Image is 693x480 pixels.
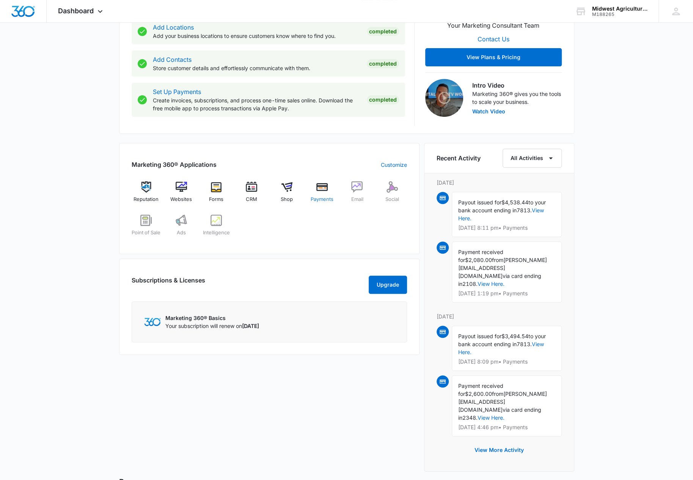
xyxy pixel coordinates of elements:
[177,229,186,237] span: Ads
[592,12,647,17] div: account id
[501,199,528,205] span: $4,538.44
[437,312,562,320] p: [DATE]
[246,196,257,203] span: CRM
[503,149,562,168] button: All Activities
[501,333,528,339] span: $3,494.54
[132,276,205,291] h2: Subscriptions & Licenses
[378,181,407,209] a: Social
[472,90,562,106] p: Marketing 360® gives you the tools to scale your business.
[437,154,481,163] h6: Recent Activity
[472,81,562,90] h3: Intro Video
[492,257,503,263] span: from
[458,359,555,364] p: [DATE] 8:09 pm • Payments
[153,32,361,40] p: Add your business locations to ensure customers know where to find you.
[281,196,293,203] span: Shop
[458,383,503,397] span: Payment received for
[153,56,192,63] a: Add Contacts
[492,391,503,397] span: from
[307,181,336,209] a: Payments
[132,160,217,169] h2: Marketing 360® Applications
[343,181,372,209] a: Email
[165,322,259,330] p: Your subscription will renew on
[367,59,399,68] div: Completed
[237,181,266,209] a: CRM
[503,391,547,397] span: [PERSON_NAME]
[458,333,501,339] span: Payout issued for
[167,215,196,242] a: Ads
[202,181,231,209] a: Forms
[311,196,333,203] span: Payments
[170,196,192,203] span: Websites
[132,181,161,209] a: Reputation
[165,314,259,322] p: Marketing 360® Basics
[385,196,399,203] span: Social
[517,341,532,347] span: 7813.
[132,229,160,237] span: Point of Sale
[467,441,531,459] button: View More Activity
[134,196,159,203] span: Reputation
[458,199,501,205] span: Payout issued for
[167,181,196,209] a: Websites
[458,249,503,263] span: Payment received for
[478,281,504,287] a: View Here.
[503,257,547,263] span: [PERSON_NAME]
[202,215,231,242] a: Intelligence
[447,21,539,30] p: Your Marketing Consultant Team
[437,179,562,187] p: [DATE]
[272,181,302,209] a: Shop
[351,196,363,203] span: Email
[592,6,647,12] div: account name
[153,64,361,72] p: Store customer details and effortlessly communicate with them.
[58,7,94,15] span: Dashboard
[458,425,555,430] p: [DATE] 4:46 pm • Payments
[425,48,562,66] button: View Plans & Pricing
[381,161,407,169] a: Customize
[132,215,161,242] a: Point of Sale
[458,225,555,231] p: [DATE] 8:11 pm • Payments
[209,196,223,203] span: Forms
[153,96,361,112] p: Create invoices, subscriptions, and process one-time sales online. Download the free mobile app t...
[462,414,478,421] span: 2348.
[242,323,259,329] span: [DATE]
[462,281,478,287] span: 2108.
[458,265,505,279] span: [EMAIL_ADDRESS][DOMAIN_NAME]
[203,229,230,237] span: Intelligence
[458,291,555,296] p: [DATE] 1:19 pm • Payments
[472,109,505,114] button: Watch Video
[367,95,399,104] div: Completed
[517,207,532,213] span: 7813.
[465,391,492,397] span: $2,600.00
[144,318,161,326] img: Marketing 360 Logo
[153,24,194,31] a: Add Locations
[153,88,201,96] a: Set Up Payments
[425,79,463,117] img: Intro Video
[478,414,504,421] a: View Here.
[458,398,505,413] span: [EMAIL_ADDRESS][DOMAIN_NAME]
[470,30,517,48] button: Contact Us
[465,257,492,263] span: $2,080.00
[369,276,407,294] button: Upgrade
[367,27,399,36] div: Completed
